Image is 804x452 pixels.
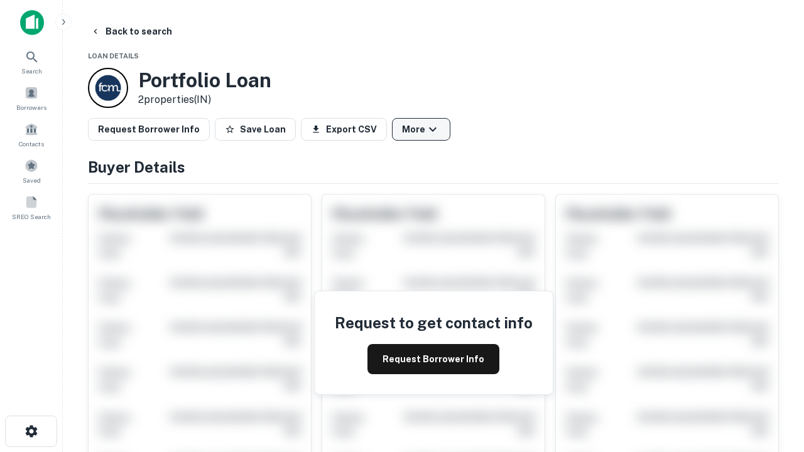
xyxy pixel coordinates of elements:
[367,344,499,374] button: Request Borrower Info
[21,66,42,76] span: Search
[4,45,59,78] a: Search
[741,352,804,412] iframe: Chat Widget
[20,10,44,35] img: capitalize-icon.png
[392,118,450,141] button: More
[215,118,296,141] button: Save Loan
[4,81,59,115] a: Borrowers
[4,154,59,188] a: Saved
[12,212,51,222] span: SREO Search
[138,68,271,92] h3: Portfolio Loan
[4,190,59,224] a: SREO Search
[88,156,779,178] h4: Buyer Details
[23,175,41,185] span: Saved
[4,117,59,151] a: Contacts
[301,118,387,141] button: Export CSV
[19,139,44,149] span: Contacts
[16,102,46,112] span: Borrowers
[88,52,139,60] span: Loan Details
[335,311,533,334] h4: Request to get contact info
[85,20,177,43] button: Back to search
[88,118,210,141] button: Request Borrower Info
[138,92,271,107] p: 2 properties (IN)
